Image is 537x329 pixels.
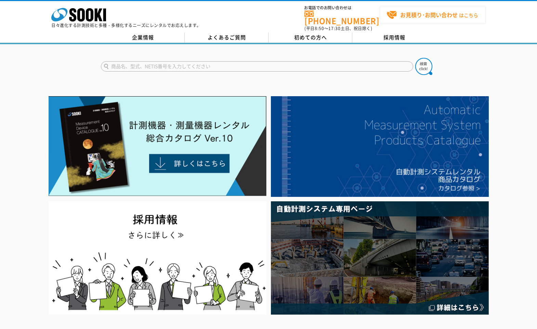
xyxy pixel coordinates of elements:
[271,201,489,315] img: 自動計測システム専用ページ
[51,23,201,27] p: 日々進化する計測技術と多種・多様化するニーズにレンタルでお応えします。
[315,25,324,31] span: 8:50
[268,33,352,43] a: 初めての方へ
[49,201,266,315] img: SOOKI recruit
[380,6,486,24] a: お見積り･お問い合わせはこちら
[101,61,413,72] input: 商品名、型式、NETIS番号を入力してください
[271,96,489,197] img: 自動計測システムカタログ
[387,10,478,20] span: はこちら
[49,96,266,196] img: Catalog Ver10
[415,58,432,75] img: btn_search.png
[101,33,185,43] a: 企業情報
[294,34,327,41] span: 初めての方へ
[328,25,341,31] span: 17:30
[400,11,458,19] strong: お見積り･お問い合わせ
[352,33,436,43] a: 採用情報
[304,25,372,31] span: (平日 ～ 土日、祝日除く)
[304,6,380,10] span: お電話でのお問い合わせは
[185,33,268,43] a: よくあるご質問
[304,11,380,25] a: [PHONE_NUMBER]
